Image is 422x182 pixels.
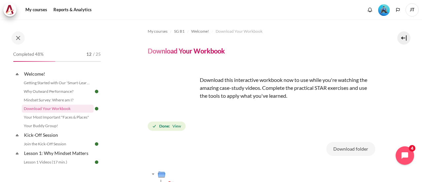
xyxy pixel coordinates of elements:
a: Getting Started with Our 'Smart-Learning' Platform [22,79,94,87]
a: Your Most Important "Faces & Places" [22,113,94,121]
div: Show notification window with no new notifications [365,5,375,15]
button: Download folder [326,142,375,156]
a: Lesson 1 Videos (17 min.) [22,158,94,166]
a: Architeck Architeck [3,3,20,17]
a: Download Your Workbook [216,27,262,35]
img: Level #3 [378,4,390,16]
span: JT [406,3,419,17]
span: SG B1 [174,28,185,34]
div: 48% [13,61,55,62]
a: Reports & Analytics [51,3,94,17]
span: Collapse [14,150,20,157]
a: SG B1 [174,27,185,35]
span: Completed 48% [13,51,44,58]
a: Mindset Survey: Where am I? [22,96,94,104]
span: / 25 [93,51,101,58]
a: Welcome! [191,27,209,35]
img: Done [94,106,100,112]
a: Why Outward Performance? [22,88,94,95]
span: Welcome! [191,28,209,34]
span: Collapse [14,71,20,77]
img: Done [94,159,100,165]
span: Collapse [14,132,20,138]
a: Welcome! [23,69,94,78]
img: opcover [148,68,197,118]
p: Download this interactive workbook now to use while you're watching the amazing case-study videos... [148,68,375,100]
img: Done [94,141,100,147]
strong: Done: [159,123,170,129]
span: Download Your Workbook [216,28,262,34]
img: Architeck [5,5,15,15]
img: Done [94,89,100,94]
a: Kick-Off Session [23,130,94,139]
span: View [172,123,181,129]
div: Completion requirements for Download Your Workbook [148,120,187,132]
a: Join the Kick-Off Session [22,140,94,148]
a: My courses [23,3,49,17]
h4: Download Your Workbook [148,47,225,55]
a: My courses [148,27,167,35]
span: My courses [148,28,167,34]
a: Level #3 [376,4,392,16]
nav: Navigation bar [148,26,375,37]
a: User menu [406,3,419,17]
a: Your Buddy Group! [22,122,94,130]
span: 12 [86,51,92,58]
a: Lesson 1: Why Mindset Matters [23,149,94,158]
button: Languages [393,5,403,15]
a: Download Your Workbook [22,105,94,113]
